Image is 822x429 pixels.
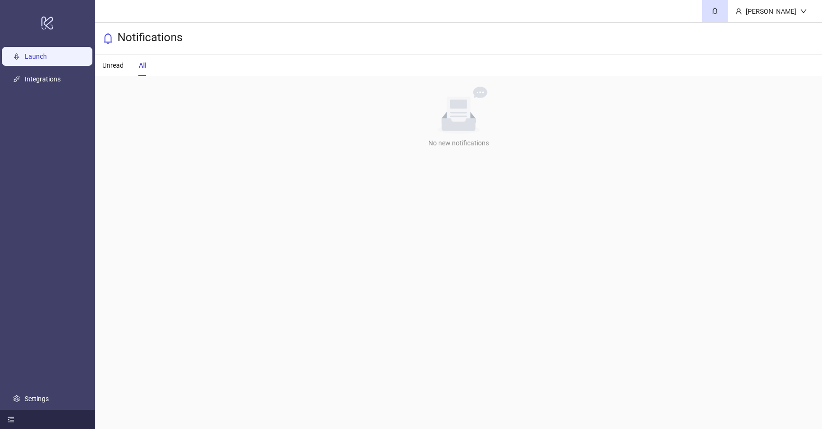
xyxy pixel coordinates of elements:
[99,138,818,148] div: No new notifications
[102,33,114,44] span: bell
[742,6,800,17] div: [PERSON_NAME]
[102,60,124,71] div: Unread
[25,395,49,402] a: Settings
[25,53,47,60] a: Launch
[712,8,718,14] span: bell
[8,416,14,423] span: menu-fold
[139,60,146,71] div: All
[735,8,742,15] span: user
[25,75,61,83] a: Integrations
[117,30,182,46] h3: Notifications
[800,8,807,15] span: down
